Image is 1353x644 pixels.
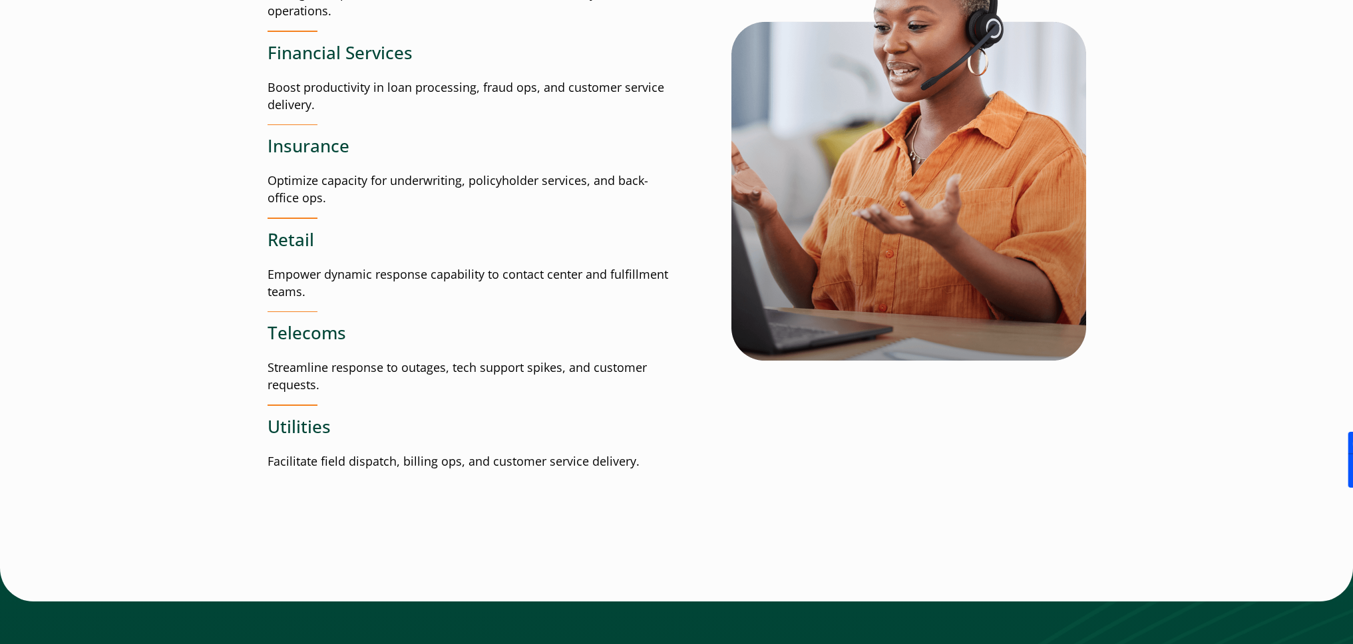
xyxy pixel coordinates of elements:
[268,136,677,156] h3: Insurance
[268,453,677,470] p: Facilitate field dispatch, billing ops, and customer service delivery.
[268,323,677,343] h3: Telecoms
[268,230,677,250] h3: Retail
[268,266,677,301] p: Empower dynamic response capability to contact center and fulfillment teams.
[268,43,677,63] h3: Financial Services
[268,172,677,207] p: Optimize capacity for underwriting, policyholder services, and back-office ops.
[268,79,677,114] p: Boost productivity in loan processing, fraud ops, and customer service delivery.
[268,359,677,394] p: Streamline response to outages, tech support spikes, and customer requests.
[268,416,677,437] h3: Utilities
